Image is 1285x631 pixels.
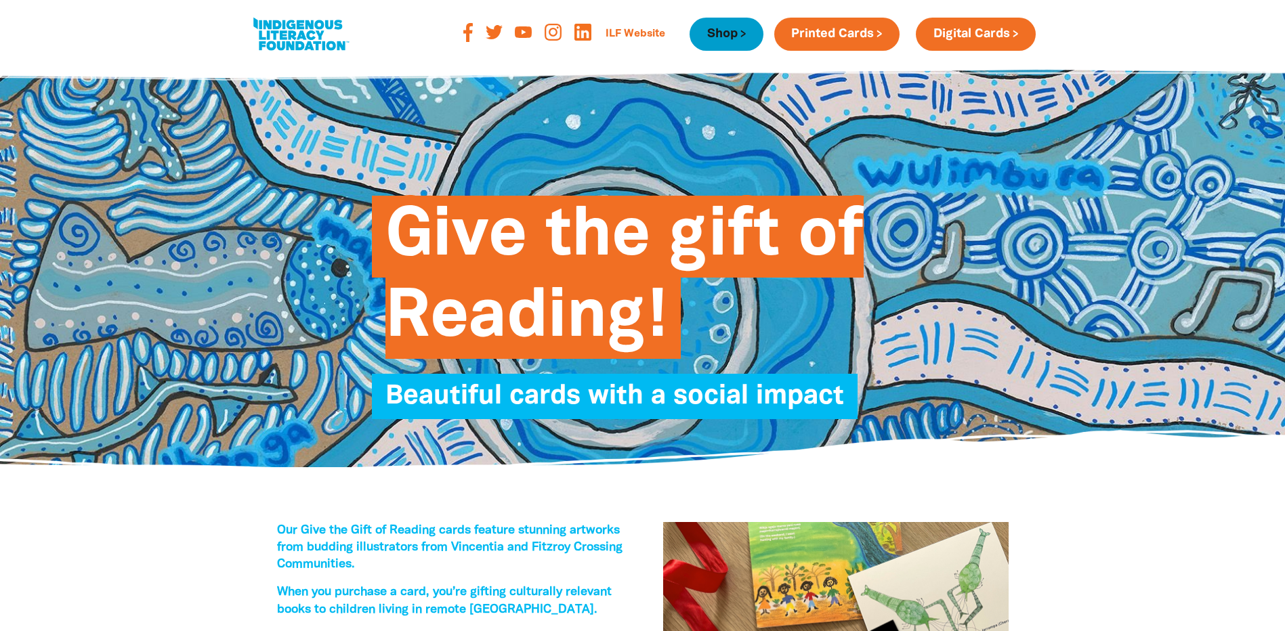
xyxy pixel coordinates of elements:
a: Digital Cards [916,18,1035,51]
a: Shop [690,18,763,51]
span: Beautiful cards with a social impact [385,384,844,419]
span: Our Give the Gift of Reading cards feature stunning artworks from budding illustrators from Vince... [277,525,623,570]
img: youtube-orange-svg-1-cecf-3-svg-a15d69.svg [515,26,532,39]
span: When you purchase a card, you’re gifting culturally relevant books to children living in remote [... [277,586,612,615]
img: twitter-orange-svg-6-e-077-d-svg-0f359f.svg [486,25,503,39]
img: facebook-orange-svg-2-f-729-e-svg-b526d2.svg [463,23,473,42]
img: instagram-orange-svg-816-f-67-svg-8d2e35.svg [545,24,562,41]
img: linked-in-logo-orange-png-93c920.png [574,24,591,41]
a: ILF Website [597,24,673,45]
a: Printed Cards [774,18,900,51]
span: Give the gift of Reading! [385,206,864,359]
